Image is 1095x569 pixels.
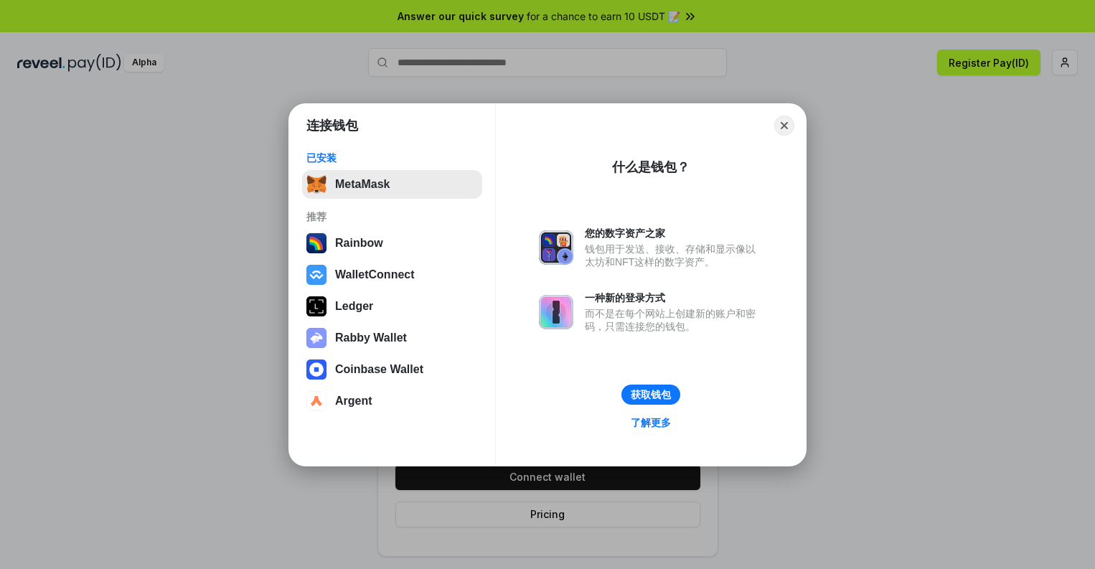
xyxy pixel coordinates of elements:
button: Rainbow [302,229,482,258]
div: 而不是在每个网站上创建新的账户和密码，只需连接您的钱包。 [585,307,763,333]
button: Close [774,116,794,136]
img: svg+xml,%3Csvg%20width%3D%22120%22%20height%3D%22120%22%20viewBox%3D%220%200%20120%20120%22%20fil... [306,233,326,253]
div: 了解更多 [631,416,671,429]
div: Coinbase Wallet [335,363,423,376]
div: WalletConnect [335,268,415,281]
img: svg+xml,%3Csvg%20xmlns%3D%22http%3A%2F%2Fwww.w3.org%2F2000%2Fsvg%22%20width%3D%2228%22%20height%3... [306,296,326,316]
h1: 连接钱包 [306,117,358,134]
img: svg+xml,%3Csvg%20xmlns%3D%22http%3A%2F%2Fwww.w3.org%2F2000%2Fsvg%22%20fill%3D%22none%22%20viewBox... [539,230,573,265]
div: MetaMask [335,178,390,191]
img: svg+xml,%3Csvg%20width%3D%2228%22%20height%3D%2228%22%20viewBox%3D%220%200%2028%2028%22%20fill%3D... [306,265,326,285]
div: 已安装 [306,151,478,164]
div: 您的数字资产之家 [585,227,763,240]
a: 了解更多 [622,413,680,432]
div: Ledger [335,300,373,313]
div: Rainbow [335,237,383,250]
button: Coinbase Wallet [302,355,482,384]
button: Rabby Wallet [302,324,482,352]
div: 获取钱包 [631,388,671,401]
button: MetaMask [302,170,482,199]
div: 什么是钱包？ [612,159,690,176]
img: svg+xml,%3Csvg%20width%3D%2228%22%20height%3D%2228%22%20viewBox%3D%220%200%2028%2028%22%20fill%3D... [306,391,326,411]
img: svg+xml,%3Csvg%20width%3D%2228%22%20height%3D%2228%22%20viewBox%3D%220%200%2028%2028%22%20fill%3D... [306,359,326,380]
div: Argent [335,395,372,408]
button: Argent [302,387,482,415]
button: Ledger [302,292,482,321]
div: Rabby Wallet [335,331,407,344]
img: svg+xml,%3Csvg%20xmlns%3D%22http%3A%2F%2Fwww.w3.org%2F2000%2Fsvg%22%20fill%3D%22none%22%20viewBox... [539,295,573,329]
button: 获取钱包 [621,385,680,405]
img: svg+xml,%3Csvg%20xmlns%3D%22http%3A%2F%2Fwww.w3.org%2F2000%2Fsvg%22%20fill%3D%22none%22%20viewBox... [306,328,326,348]
button: WalletConnect [302,260,482,289]
div: 钱包用于发送、接收、存储和显示像以太坊和NFT这样的数字资产。 [585,243,763,268]
img: svg+xml,%3Csvg%20fill%3D%22none%22%20height%3D%2233%22%20viewBox%3D%220%200%2035%2033%22%20width%... [306,174,326,194]
div: 推荐 [306,210,478,223]
div: 一种新的登录方式 [585,291,763,304]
